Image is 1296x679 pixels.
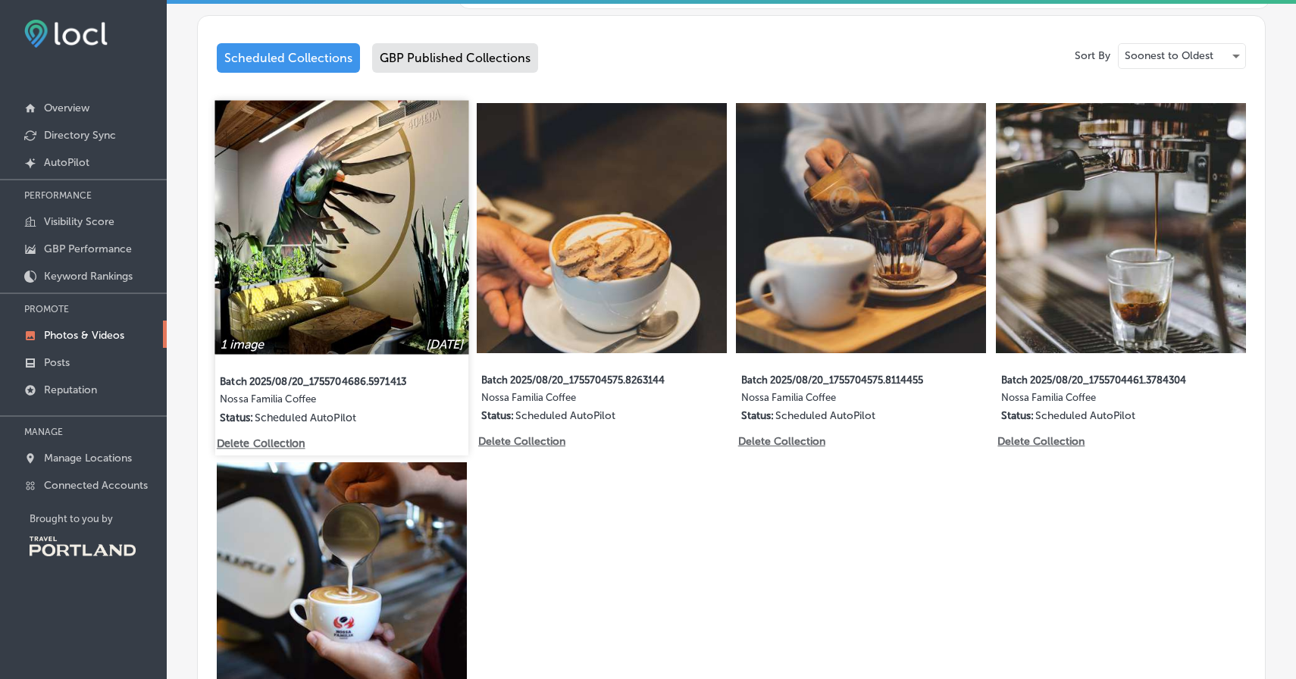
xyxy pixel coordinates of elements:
p: Overview [44,102,89,114]
img: Travel Portland [30,537,136,556]
div: Scheduled Collections [217,43,360,73]
p: AutoPilot [44,156,89,169]
p: Status: [220,411,253,424]
p: Brought to you by [30,513,167,524]
p: Status: [1001,409,1034,422]
p: Delete Collection [738,435,824,448]
p: Delete Collection [217,437,303,450]
label: Batch 2025/08/20_1755704461.3784304 [1001,365,1196,392]
img: Collection thumbnail [215,100,469,354]
p: Keyword Rankings [44,270,133,283]
p: Reputation [44,383,97,396]
p: Visibility Score [44,215,114,228]
p: Status: [481,409,514,422]
label: Batch 2025/08/20_1755704575.8263144 [481,365,676,392]
label: Nossa Familia Coffee [481,392,676,409]
p: GBP Performance [44,242,132,255]
div: Soonest to Oldest [1119,44,1245,68]
p: Delete Collection [478,435,564,448]
p: Scheduled AutoPilot [775,409,875,422]
label: Batch 2025/08/20_1755704686.5971413 [220,367,417,394]
img: Collection thumbnail [996,103,1246,353]
img: fda3e92497d09a02dc62c9cd864e3231.png [24,20,108,48]
p: Manage Locations [44,452,132,465]
p: Scheduled AutoPilot [515,409,615,422]
p: Connected Accounts [44,479,148,492]
p: Scheduled AutoPilot [1035,409,1135,422]
p: Status: [741,409,774,422]
p: Directory Sync [44,129,116,142]
label: Nossa Familia Coffee [220,393,417,411]
label: Batch 2025/08/20_1755704575.8114455 [741,365,936,392]
p: 1 image [221,337,265,352]
p: [DATE] [426,337,464,352]
p: Scheduled AutoPilot [255,411,356,424]
label: Nossa Familia Coffee [1001,392,1196,409]
img: Collection thumbnail [736,103,986,353]
p: Delete Collection [997,435,1083,448]
img: Collection thumbnail [477,103,727,353]
p: Soonest to Oldest [1125,48,1213,63]
div: GBP Published Collections [372,43,538,73]
label: Nossa Familia Coffee [741,392,936,409]
p: Posts [44,356,70,369]
p: Sort By [1075,49,1110,62]
p: Photos & Videos [44,329,124,342]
